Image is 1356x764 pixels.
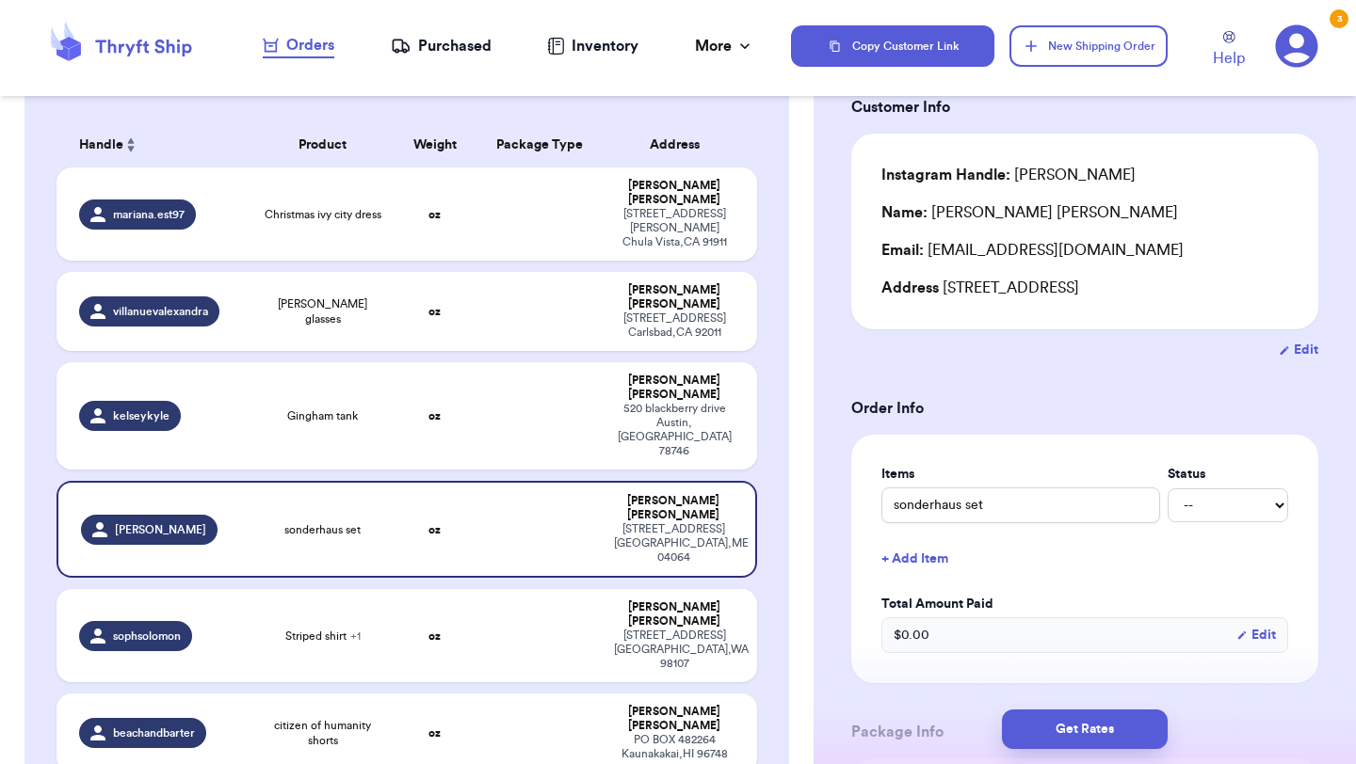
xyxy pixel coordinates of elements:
[1275,24,1318,68] a: 3
[123,134,138,156] button: Sort ascending
[113,629,181,644] span: sophsolomon
[113,408,169,423] span: kelseykyle
[428,727,441,739] strong: oz
[428,630,441,642] strong: oz
[881,167,1010,183] span: Instagram Handle:
[113,207,185,222] span: mariana.est97
[874,538,1296,580] button: + Add Item
[1213,47,1245,70] span: Help
[547,35,638,57] a: Inventory
[614,179,734,207] div: [PERSON_NAME] [PERSON_NAME]
[614,705,734,733] div: [PERSON_NAME] [PERSON_NAME]
[614,374,734,402] div: [PERSON_NAME] [PERSON_NAME]
[428,410,441,422] strong: oz
[350,630,361,642] span: + 1
[881,595,1288,613] label: Total Amount Paid
[881,201,1178,224] div: [PERSON_NAME] [PERSON_NAME]
[791,25,994,67] button: Copy Customer Link
[1009,25,1168,67] button: New Shipping Order
[265,207,381,222] span: Christmas ivy city dress
[1236,626,1276,645] button: Edit
[115,522,206,537] span: [PERSON_NAME]
[851,96,1318,119] h3: Customer Info
[881,164,1136,186] div: [PERSON_NAME]
[695,35,754,57] div: More
[1213,31,1245,70] a: Help
[284,522,361,537] span: sonderhaus set
[287,408,358,423] span: Gingham tank
[603,122,757,167] th: Address
[391,35,492,57] a: Purchased
[264,718,381,748] span: citizen of humanity shorts
[1002,709,1168,749] button: Get Rates
[393,122,476,167] th: Weight
[1168,465,1288,484] label: Status
[614,600,734,629] div: [PERSON_NAME] [PERSON_NAME]
[263,34,334,56] div: Orders
[614,207,734,249] div: [STREET_ADDRESS][PERSON_NAME] Chula Vista , CA 91911
[894,626,929,645] span: $ 0.00
[851,397,1318,420] h3: Order Info
[614,733,734,761] div: PO BOX 482264 Kaunakakai , HI 96748
[428,306,441,317] strong: oz
[881,277,1288,299] div: [STREET_ADDRESS]
[614,402,734,458] div: 520 blackberry drive Austin , [GEOGRAPHIC_DATA] 78746
[614,311,734,340] div: [STREET_ADDRESS] Carlsbad , CA 92011
[264,296,381,326] span: [PERSON_NAME] glasses
[1330,9,1348,28] div: 3
[428,524,441,535] strong: oz
[614,283,734,311] div: [PERSON_NAME] [PERSON_NAME]
[881,239,1288,262] div: [EMAIL_ADDRESS][DOMAIN_NAME]
[113,304,208,319] span: villanuevalexandra
[263,34,334,58] a: Orders
[614,494,733,522] div: [PERSON_NAME] [PERSON_NAME]
[614,629,734,671] div: [STREET_ADDRESS] [GEOGRAPHIC_DATA] , WA 98107
[252,122,393,167] th: Product
[113,725,195,740] span: beachandbarter
[1279,341,1318,359] button: Edit
[285,629,361,644] span: Striped shirt
[881,280,939,295] span: Address
[476,122,603,167] th: Package Type
[881,465,1160,484] label: Items
[79,135,123,155] span: Handle
[428,209,441,220] strong: oz
[881,243,924,258] span: Email:
[614,522,733,565] div: [STREET_ADDRESS] [GEOGRAPHIC_DATA] , ME 04064
[881,205,928,220] span: Name:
